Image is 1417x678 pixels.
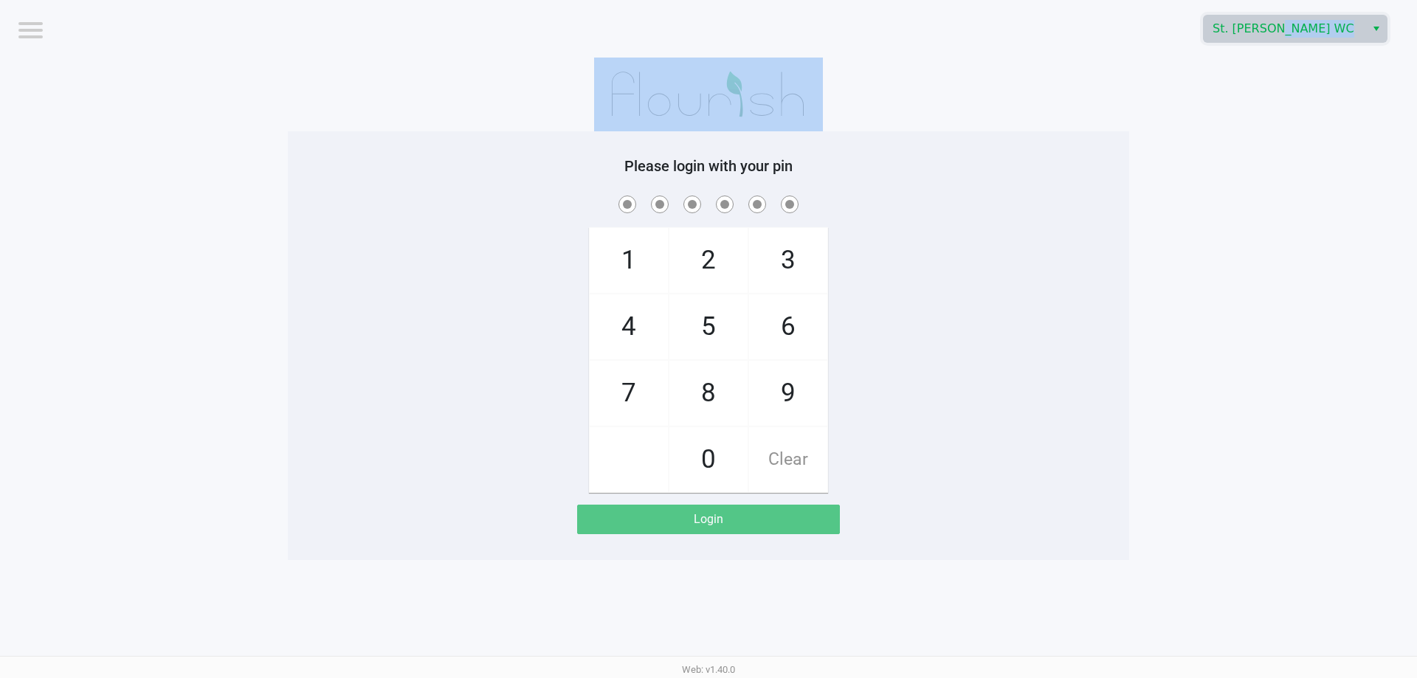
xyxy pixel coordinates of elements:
[299,157,1118,175] h5: Please login with your pin
[749,361,827,426] span: 9
[669,294,748,359] span: 5
[1213,20,1356,38] span: St. [PERSON_NAME] WC
[669,361,748,426] span: 8
[1365,15,1387,42] button: Select
[749,427,827,492] span: Clear
[590,361,668,426] span: 7
[682,664,735,675] span: Web: v1.40.0
[749,294,827,359] span: 6
[749,228,827,293] span: 3
[590,228,668,293] span: 1
[669,228,748,293] span: 2
[590,294,668,359] span: 4
[669,427,748,492] span: 0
